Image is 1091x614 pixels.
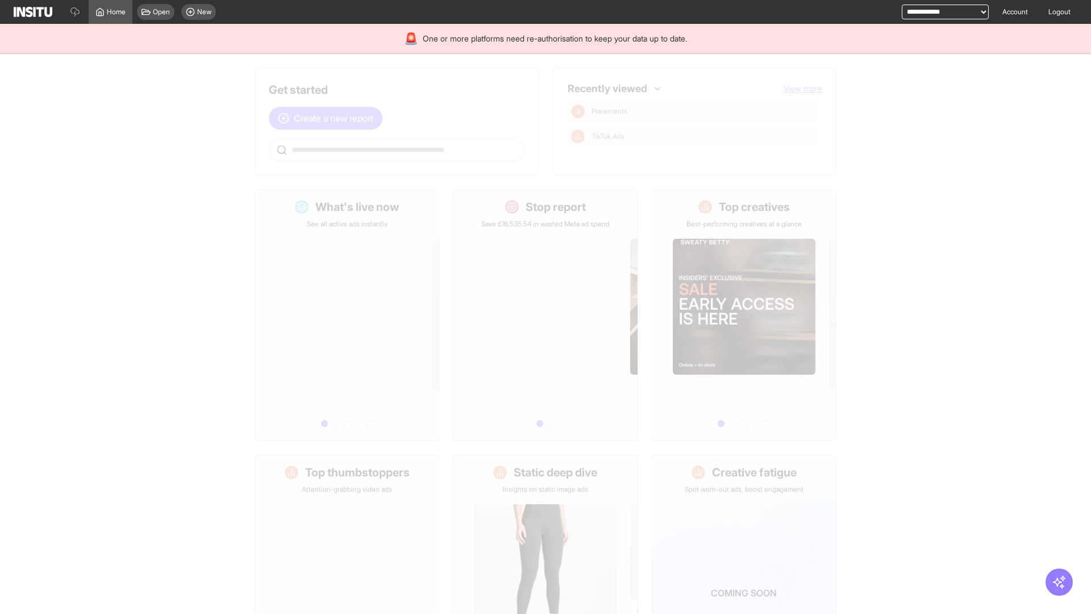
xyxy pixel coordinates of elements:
img: Logo [14,7,52,17]
div: 🚨 [404,31,418,47]
span: New [197,7,211,16]
span: Open [153,7,170,16]
span: Home [107,7,126,16]
span: One or more platforms need re-authorisation to keep your data up to date. [423,33,687,44]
